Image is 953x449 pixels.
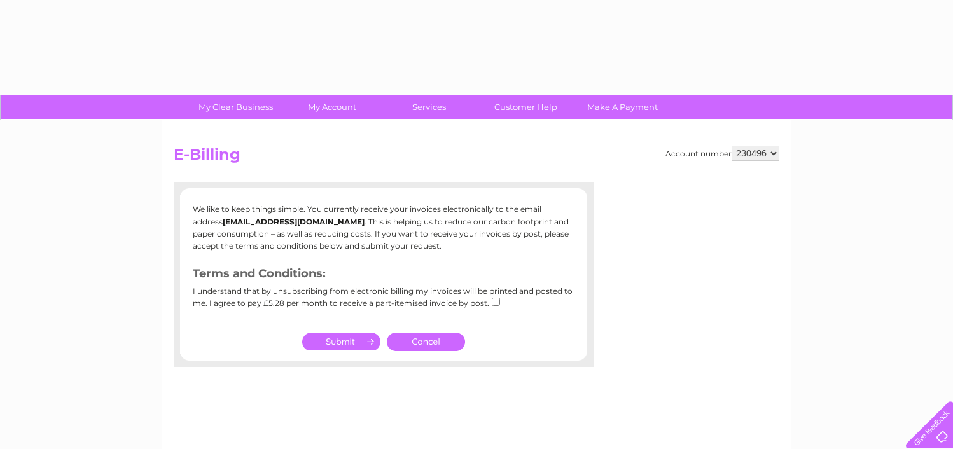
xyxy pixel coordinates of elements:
div: I understand that by unsubscribing from electronic billing my invoices will be printed and posted... [193,287,574,317]
h2: E-Billing [174,146,779,170]
b: [EMAIL_ADDRESS][DOMAIN_NAME] [223,217,365,226]
input: Submit [302,333,380,350]
p: We like to keep things simple. You currently receive your invoices electronically to the email ad... [193,203,574,252]
a: My Clear Business [183,95,288,119]
a: Customer Help [473,95,578,119]
a: Cancel [387,333,465,351]
h3: Terms and Conditions: [193,265,574,287]
a: Make A Payment [570,95,675,119]
div: Account number [665,146,779,161]
a: My Account [280,95,385,119]
a: Services [377,95,482,119]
